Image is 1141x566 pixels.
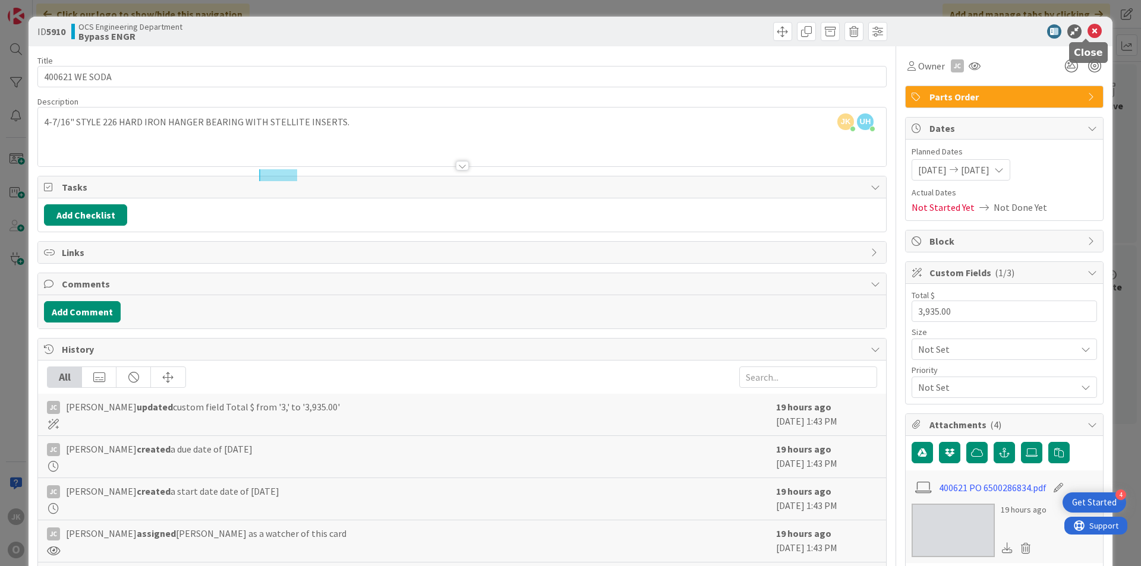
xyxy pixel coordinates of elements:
[929,234,1082,248] span: Block
[990,419,1001,431] span: ( 4 )
[939,480,1047,495] a: 400621 PO 6500286834.pdf
[776,526,877,556] div: [DATE] 1:43 PM
[78,31,182,41] b: Bypass ENGR
[66,442,253,456] span: [PERSON_NAME] a due date of [DATE]
[62,180,865,194] span: Tasks
[47,485,60,498] div: JC
[912,186,1097,199] span: Actual Dates
[951,59,964,72] div: JC
[912,290,935,301] label: Total $
[66,400,340,414] span: [PERSON_NAME] custom field Total $ from '3,' to '3,935.00'
[48,367,82,387] div: All
[1072,497,1117,508] div: Get Started
[918,163,947,177] span: [DATE]
[44,301,121,322] button: Add Comment
[837,113,854,130] span: JK
[912,146,1097,158] span: Planned Dates
[137,443,171,455] b: created
[1063,492,1126,513] div: Open Get Started checklist, remaining modules: 4
[137,485,171,497] b: created
[37,24,65,39] span: ID
[78,22,182,31] span: OCS Engineering Department
[912,366,1097,374] div: Priority
[37,66,887,87] input: type card name here...
[66,484,279,498] span: [PERSON_NAME] a start date date of [DATE]
[994,200,1047,214] span: Not Done Yet
[857,113,874,130] span: UH
[1074,47,1103,58] h5: Close
[776,484,877,514] div: [DATE] 1:43 PM
[776,401,831,413] b: 19 hours ago
[995,267,1014,279] span: ( 1/3 )
[25,2,54,16] span: Support
[776,442,877,472] div: [DATE] 1:43 PM
[918,379,1070,396] span: Not Set
[47,527,60,540] div: JC
[44,204,127,226] button: Add Checklist
[929,265,1082,280] span: Custom Fields
[961,163,989,177] span: [DATE]
[1001,504,1047,516] div: 19 hours ago
[929,90,1082,104] span: Parts Order
[739,366,877,388] input: Search...
[918,59,945,73] span: Owner
[912,328,1097,336] div: Size
[137,401,173,413] b: updated
[1001,540,1014,556] div: Download
[929,121,1082,135] span: Dates
[776,485,831,497] b: 19 hours ago
[44,115,880,129] p: 4-7/16" STYLE 226 HARD IRON HANGER BEARING WITH STELLITE INSERTS.
[46,26,65,37] b: 5910
[1115,489,1126,500] div: 4
[66,526,346,540] span: [PERSON_NAME] [PERSON_NAME] as a watcher of this card
[929,418,1082,432] span: Attachments
[62,245,865,260] span: Links
[137,527,176,539] b: assigned
[47,401,60,414] div: JC
[37,55,53,66] label: Title
[776,400,877,429] div: [DATE] 1:43 PM
[47,443,60,456] div: JC
[918,341,1070,358] span: Not Set
[62,342,865,356] span: History
[776,443,831,455] b: 19 hours ago
[37,96,78,107] span: Description
[912,200,975,214] span: Not Started Yet
[62,277,865,291] span: Comments
[776,527,831,539] b: 19 hours ago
